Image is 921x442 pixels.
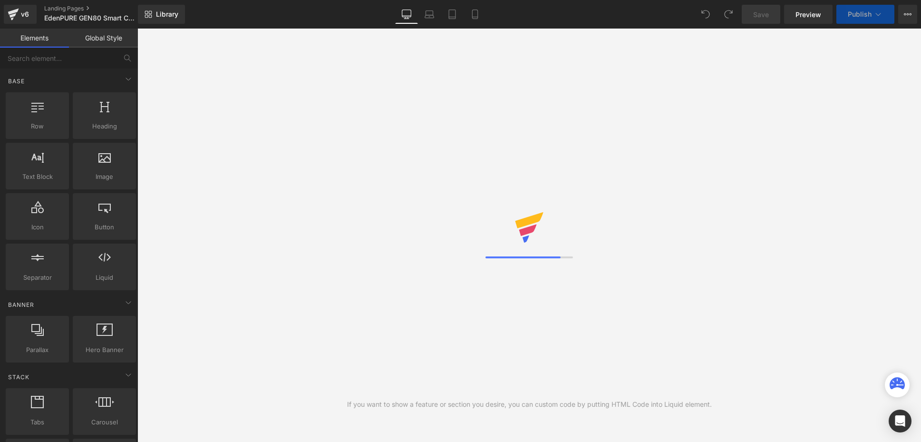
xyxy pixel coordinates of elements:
span: Hero Banner [76,345,133,355]
span: Image [76,172,133,182]
span: Base [7,77,26,86]
span: Library [156,10,178,19]
span: Separator [9,273,66,283]
a: Tablet [441,5,464,24]
a: Landing Pages [44,5,154,12]
span: Tabs [9,417,66,427]
span: Row [9,121,66,131]
a: Global Style [69,29,138,48]
span: Icon [9,222,66,232]
a: Preview [784,5,833,24]
a: Laptop [418,5,441,24]
span: Liquid [76,273,133,283]
span: Stack [7,373,30,382]
a: Desktop [395,5,418,24]
button: More [898,5,917,24]
span: Parallax [9,345,66,355]
a: New Library [138,5,185,24]
a: v6 [4,5,37,24]
span: Save [753,10,769,20]
span: Publish [848,10,872,18]
a: Mobile [464,5,486,24]
span: Banner [7,300,35,309]
button: Publish [836,5,894,24]
span: Button [76,222,133,232]
div: If you want to show a feature or section you desire, you can custom code by putting HTML Code int... [347,399,712,410]
span: Preview [795,10,821,20]
div: Open Intercom Messenger [889,410,911,432]
span: EdenPURE GEN80 Smart Cooler/Purifier [44,14,136,22]
span: Text Block [9,172,66,182]
button: Redo [719,5,738,24]
div: v6 [19,8,31,20]
span: Carousel [76,417,133,427]
button: Undo [696,5,715,24]
span: Heading [76,121,133,131]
